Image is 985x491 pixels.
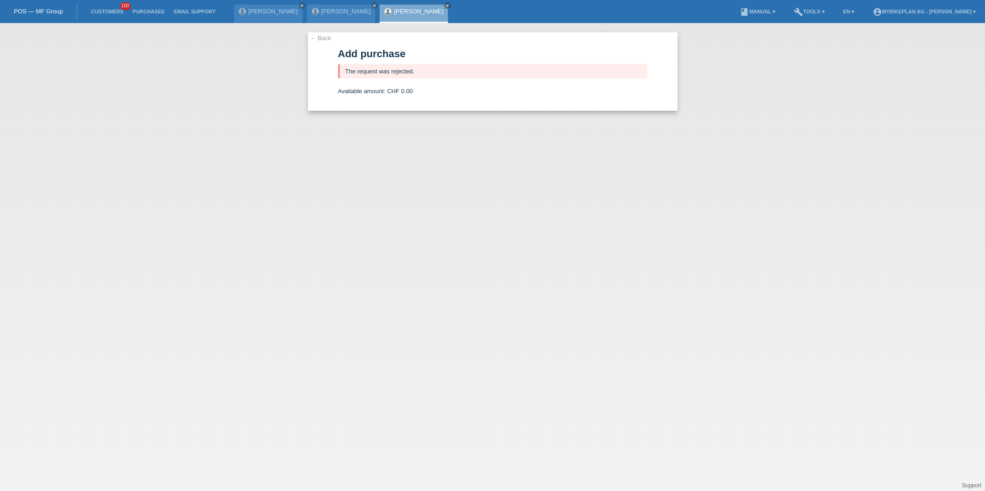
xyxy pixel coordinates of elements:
[387,88,413,95] span: CHF 0.00
[789,9,829,14] a: buildTools ▾
[338,64,647,78] div: The request was rejected.
[445,3,450,8] i: close
[868,9,980,14] a: account_circleMybikeplan AG - [PERSON_NAME] ▾
[740,7,749,17] i: book
[794,7,803,17] i: build
[128,9,169,14] a: Purchases
[310,35,332,42] a: ← Back
[120,2,131,10] span: 100
[394,8,443,15] a: [PERSON_NAME]
[962,482,981,489] a: Support
[321,8,371,15] a: [PERSON_NAME]
[299,2,305,9] a: close
[444,2,451,9] a: close
[169,9,220,14] a: Email Support
[372,3,377,8] i: close
[371,2,378,9] a: close
[338,88,386,95] span: Available amount:
[338,48,647,60] h1: Add purchase
[248,8,298,15] a: [PERSON_NAME]
[86,9,128,14] a: Customers
[300,3,304,8] i: close
[839,9,859,14] a: EN ▾
[14,8,63,15] a: POS — MF Group
[873,7,882,17] i: account_circle
[735,9,780,14] a: bookManual ▾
